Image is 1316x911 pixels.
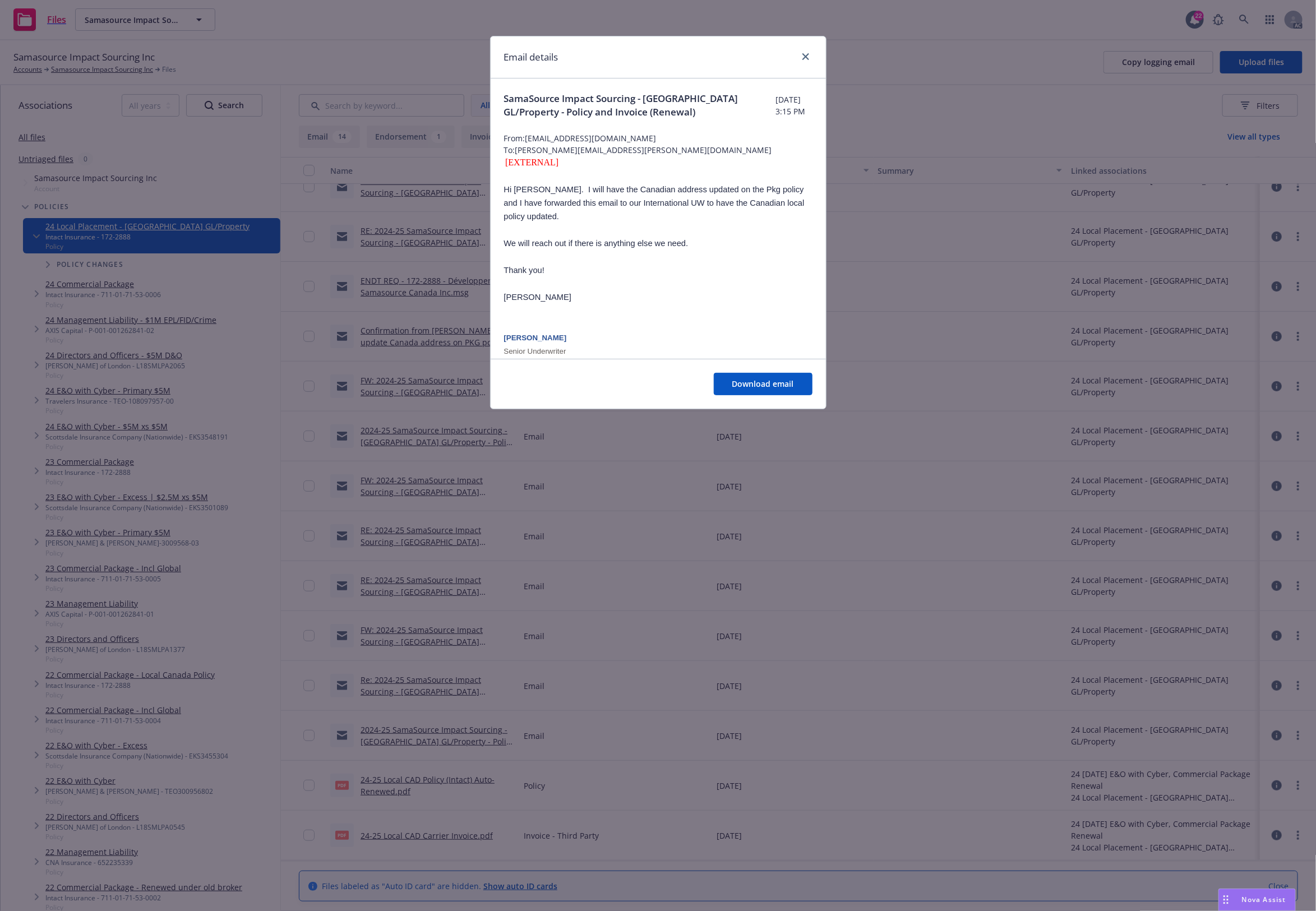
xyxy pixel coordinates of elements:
[732,378,794,389] span: Download email
[504,50,558,64] h1: Email details
[504,156,812,169] div: [EXTERNAL]
[504,266,545,275] span: Thank you!
[1219,889,1233,910] div: Drag to move
[714,373,812,395] button: Download email
[1242,895,1286,904] span: Nova Assist
[504,185,805,221] span: Hi [PERSON_NAME]. I will have the Canadian address updated on the Pkg policy and I have forwarded...
[799,50,812,63] a: close
[1218,889,1296,911] button: Nova Assist
[504,293,572,302] span: [PERSON_NAME]
[504,132,812,144] span: From: [EMAIL_ADDRESS][DOMAIN_NAME]
[504,92,776,119] span: SamaSource Impact Sourcing - [GEOGRAPHIC_DATA] GL/Property - Policy and Invoice (Renewal)
[504,347,566,355] span: Senior Underwriter
[504,334,567,342] span: [PERSON_NAME]
[504,144,812,156] span: To: [PERSON_NAME][EMAIL_ADDRESS][PERSON_NAME][DOMAIN_NAME]
[776,94,812,117] span: [DATE] 3:15 PM
[504,239,689,248] span: We will reach out if there is anything else we need.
